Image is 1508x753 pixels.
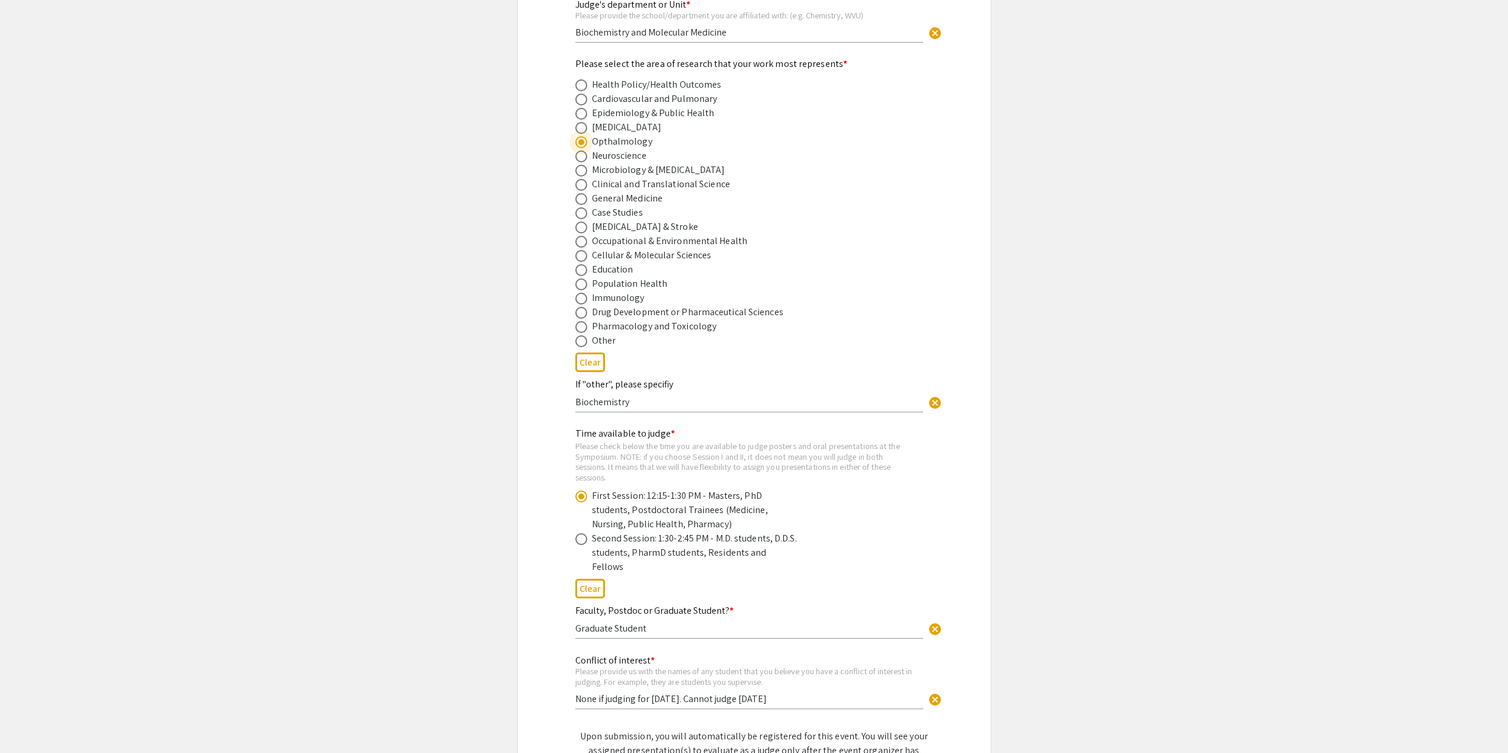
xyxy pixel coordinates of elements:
[592,305,783,319] div: Drug Development or Pharmaceutical Sciences
[575,378,673,390] mat-label: If "other", please specifiy
[592,248,712,262] div: Cellular & Molecular Sciences
[592,177,730,191] div: Clinical and Translational Science
[575,604,734,617] mat-label: Faculty, Postdoc or Graduate Student?
[575,26,923,39] input: Type Here
[592,206,643,220] div: Case Studies
[928,622,942,636] span: cancel
[923,617,947,640] button: Clear
[575,622,923,635] input: Type Here
[928,693,942,707] span: cancel
[575,654,655,667] mat-label: Conflict of interest
[923,390,947,414] button: Clear
[592,262,633,277] div: Education
[592,191,663,206] div: General Medicine
[575,353,605,372] button: Clear
[575,441,914,482] div: Please check below the time you are available to judge posters and oral presentations at the Symp...
[575,396,923,408] input: Type Here
[575,57,848,70] mat-label: Please select the area of research that your work most represents
[592,291,645,305] div: Immunology
[575,10,923,21] div: Please provide the school/department you are affiliated with: (e.g. Chemistry, WVU)
[592,220,698,234] div: [MEDICAL_DATA] & Stroke
[592,234,748,248] div: Occupational & Environmental Health
[592,163,725,177] div: Microbiology & [MEDICAL_DATA]
[592,106,715,120] div: Epidemiology & Public Health
[592,134,652,149] div: Opthalmology
[928,26,942,40] span: cancel
[928,396,942,410] span: cancel
[592,334,616,348] div: Other
[592,92,718,106] div: Cardiovascular and Pulmonary
[592,319,717,334] div: Pharmacology and Toxicology
[575,579,605,598] button: Clear
[592,489,799,531] div: First Session: 12:15-1:30 PM - Masters, PhD students, Postdoctoral Trainees (Medicine, Nursing, P...
[9,700,50,744] iframe: Chat
[592,531,799,574] div: Second Session: 1:30-2:45 PM - M.D. students, D.D.S. students, PharmD students, Residents and Fel...
[592,120,661,134] div: [MEDICAL_DATA]
[923,21,947,44] button: Clear
[575,427,675,440] mat-label: Time available to judge
[575,693,923,705] input: Type Here
[592,149,646,163] div: Neuroscience
[592,277,668,291] div: Population Health
[575,666,923,687] div: Please provide us with the names of any student that you believe you have a conflict of interest ...
[592,78,722,92] div: Health Policy/Health Outcomes
[923,687,947,711] button: Clear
